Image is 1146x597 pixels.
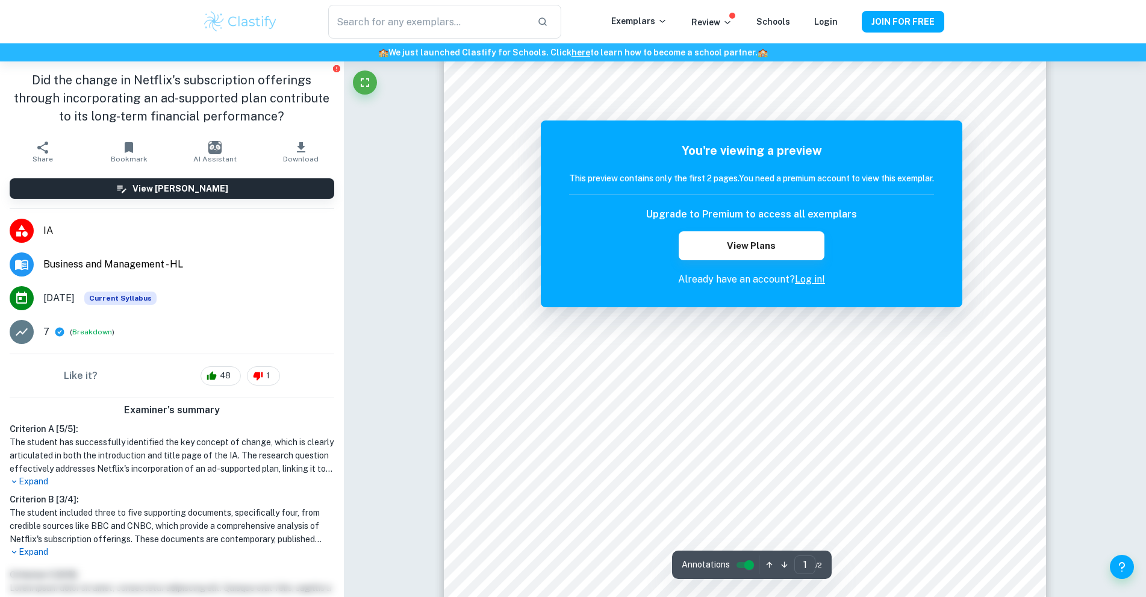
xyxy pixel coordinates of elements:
[679,231,824,260] button: View Plans
[569,142,934,160] h5: You're viewing a preview
[84,292,157,305] span: Current Syllabus
[64,369,98,383] h6: Like it?
[10,493,334,506] h6: Criterion B [ 3 / 4 ]:
[43,257,334,272] span: Business and Management - HL
[815,560,822,570] span: / 2
[10,506,334,546] h1: The student included three to five supporting documents, specifically four, from credible sources...
[571,48,590,57] a: here
[260,370,276,382] span: 1
[70,327,114,338] span: ( )
[10,546,334,558] p: Expand
[795,273,825,285] a: Log in!
[258,135,344,169] button: Download
[43,223,334,238] span: IA
[72,327,112,337] button: Breakdown
[208,141,222,154] img: AI Assistant
[814,17,838,27] a: Login
[111,155,148,163] span: Bookmark
[172,135,258,169] button: AI Assistant
[691,16,732,29] p: Review
[213,370,237,382] span: 48
[332,64,341,73] button: Report issue
[569,172,934,185] h6: This preview contains only the first 2 pages. You need a premium account to view this exemplar.
[86,135,172,169] button: Bookmark
[247,366,280,386] div: 1
[328,5,527,39] input: Search for any exemplars...
[132,182,228,195] h6: View [PERSON_NAME]
[201,366,241,386] div: 48
[682,558,730,571] span: Annotations
[193,155,237,163] span: AI Assistant
[43,291,75,305] span: [DATE]
[756,17,790,27] a: Schools
[10,178,334,199] button: View [PERSON_NAME]
[202,10,279,34] img: Clastify logo
[10,475,334,488] p: Expand
[862,11,944,33] button: JOIN FOR FREE
[283,155,319,163] span: Download
[10,422,334,436] h6: Criterion A [ 5 / 5 ]:
[10,71,334,125] h1: Did the change in Netflix's subscription offerings through incorporating an ad-supported plan con...
[378,48,388,57] span: 🏫
[10,436,334,475] h1: The student has successfully identified the key concept of change, which is clearly articulated i...
[646,207,857,222] h6: Upgrade to Premium to access all exemplars
[2,46,1144,59] h6: We just launched Clastify for Schools. Click to learn how to become a school partner.
[758,48,768,57] span: 🏫
[1110,555,1134,579] button: Help and Feedback
[569,272,934,287] p: Already have an account?
[5,403,339,417] h6: Examiner's summary
[33,155,53,163] span: Share
[84,292,157,305] div: This exemplar is based on the current syllabus. Feel free to refer to it for inspiration/ideas wh...
[353,70,377,95] button: Fullscreen
[611,14,667,28] p: Exemplars
[43,325,49,339] p: 7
